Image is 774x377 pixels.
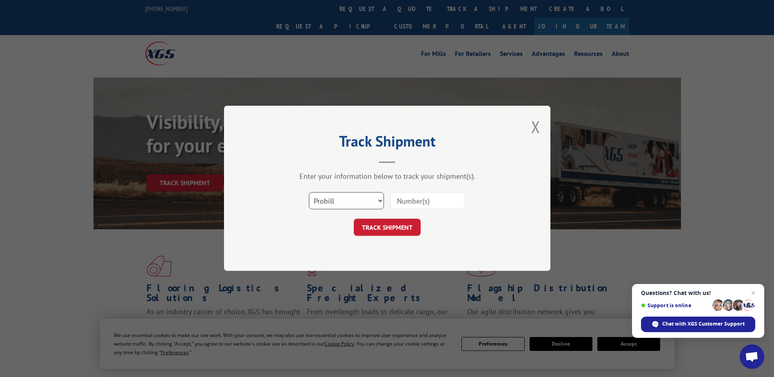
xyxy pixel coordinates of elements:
[354,219,421,236] button: TRACK SHIPMENT
[748,288,758,298] span: Close chat
[390,193,465,210] input: Number(s)
[740,344,764,369] div: Open chat
[662,320,745,328] span: Chat with XGS Customer Support
[265,172,510,181] div: Enter your information below to track your shipment(s).
[641,290,755,296] span: Questions? Chat with us!
[265,135,510,151] h2: Track Shipment
[641,302,710,308] span: Support is online
[641,317,755,332] div: Chat with XGS Customer Support
[531,116,540,137] button: Close modal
